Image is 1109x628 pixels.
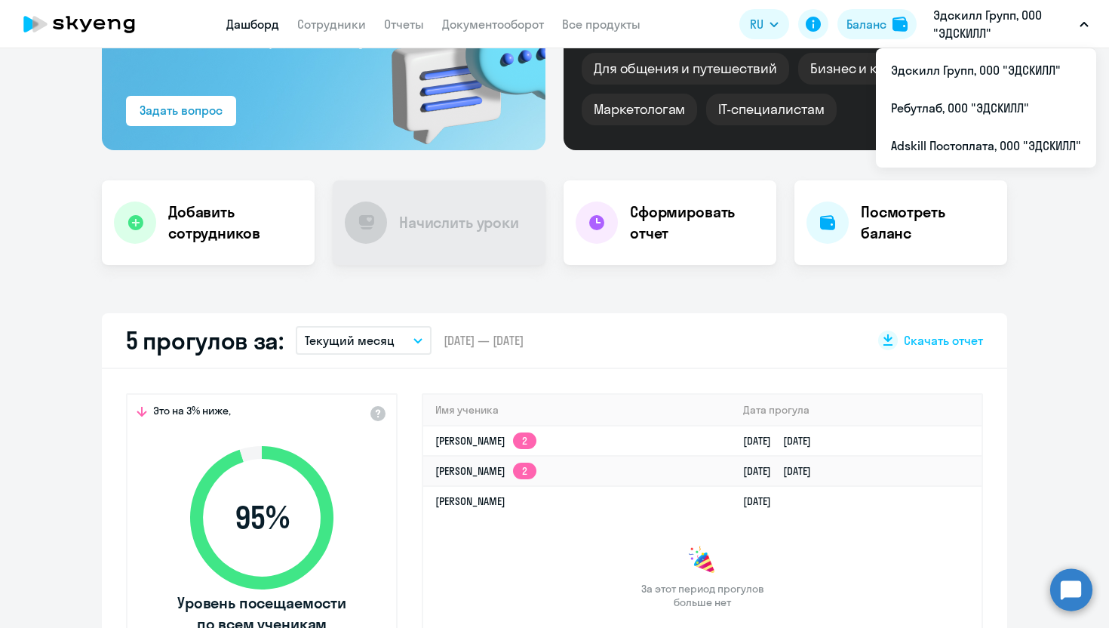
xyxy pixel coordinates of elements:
a: [PERSON_NAME]2 [435,434,536,448]
span: Это на 3% ниже, [153,404,231,422]
button: Задать вопрос [126,96,236,126]
div: Задать вопрос [140,101,223,119]
a: [DATE][DATE] [743,464,823,478]
h4: Добавить сотрудников [168,202,303,244]
span: За этот период прогулов больше нет [639,582,766,609]
div: Маркетологам [582,94,697,125]
button: Эдскилл Групп, ООО "ЭДСКИЛЛ" [926,6,1096,42]
div: IT-специалистам [706,94,836,125]
ul: RU [876,48,1096,168]
h4: Посмотреть баланс [861,202,995,244]
a: Документооборот [442,17,544,32]
app-skyeng-badge: 2 [513,433,536,449]
span: RU [750,15,763,33]
img: congrats [687,546,717,576]
div: Для общения и путешествий [582,53,789,85]
a: [DATE][DATE] [743,434,823,448]
button: Балансbalance [837,9,917,39]
div: Бизнес и командировки [798,53,978,85]
img: balance [892,17,908,32]
app-skyeng-badge: 2 [513,463,536,479]
th: Дата прогула [731,395,982,426]
h2: 5 прогулов за: [126,325,284,356]
a: Все продукты [562,17,641,32]
a: Отчеты [384,17,424,32]
p: Текущий месяц [305,331,395,349]
a: Дашборд [226,17,279,32]
div: Баланс [846,15,886,33]
a: [DATE] [743,494,783,508]
span: [DATE] — [DATE] [444,332,524,349]
button: RU [739,9,789,39]
p: Эдскилл Групп, ООО "ЭДСКИЛЛ" [933,6,1074,42]
a: [PERSON_NAME] [435,494,505,508]
h4: Сформировать отчет [630,202,764,244]
h4: Начислить уроки [399,212,519,233]
th: Имя ученика [423,395,731,426]
a: [PERSON_NAME]2 [435,464,536,478]
span: Скачать отчет [904,332,983,349]
a: Сотрудники [297,17,366,32]
button: Текущий месяц [296,326,432,355]
span: 95 % [175,500,349,536]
